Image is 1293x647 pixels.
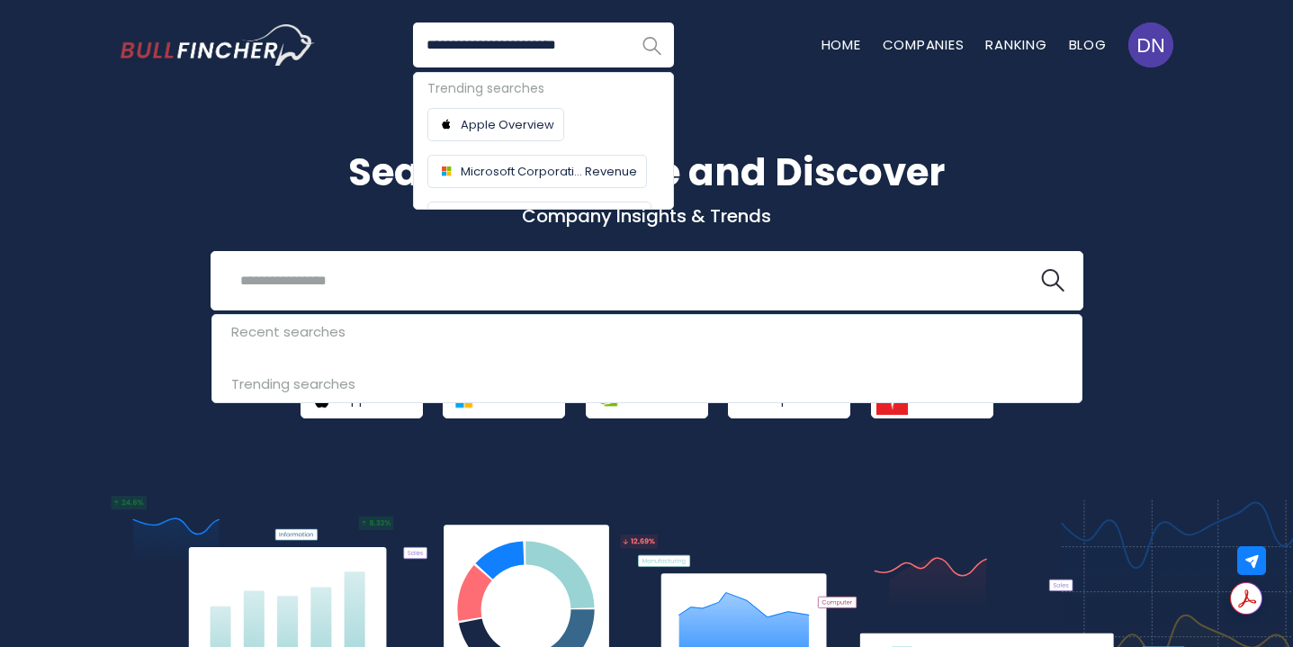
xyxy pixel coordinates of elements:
div: Recent searches [231,321,1063,342]
a: NVIDIA Corporation Employees [427,202,651,235]
a: Go to homepage [121,24,314,66]
a: Companies [883,35,965,54]
img: Bullfincher logo [121,24,315,66]
div: Trending searches [427,78,660,99]
a: Apple Overview [427,108,564,141]
span: NVIDIA Corporation Employees [461,209,642,228]
span: Apple Overview [461,115,554,134]
div: Trending searches [231,373,1063,394]
a: Microsoft Corporati... Revenue [427,155,647,188]
a: Blog [1069,35,1107,54]
a: Ranking [985,35,1046,54]
a: Home [822,35,861,54]
img: search icon [1041,269,1064,292]
p: Company Insights & Trends [121,204,1173,228]
button: Search [629,22,674,67]
p: What's trending [121,346,1173,365]
h1: Search, Visualize and Discover [121,144,1173,201]
span: Microsoft Corporati... Revenue [461,162,637,181]
img: Company logo [437,162,455,180]
img: Company logo [437,115,455,133]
